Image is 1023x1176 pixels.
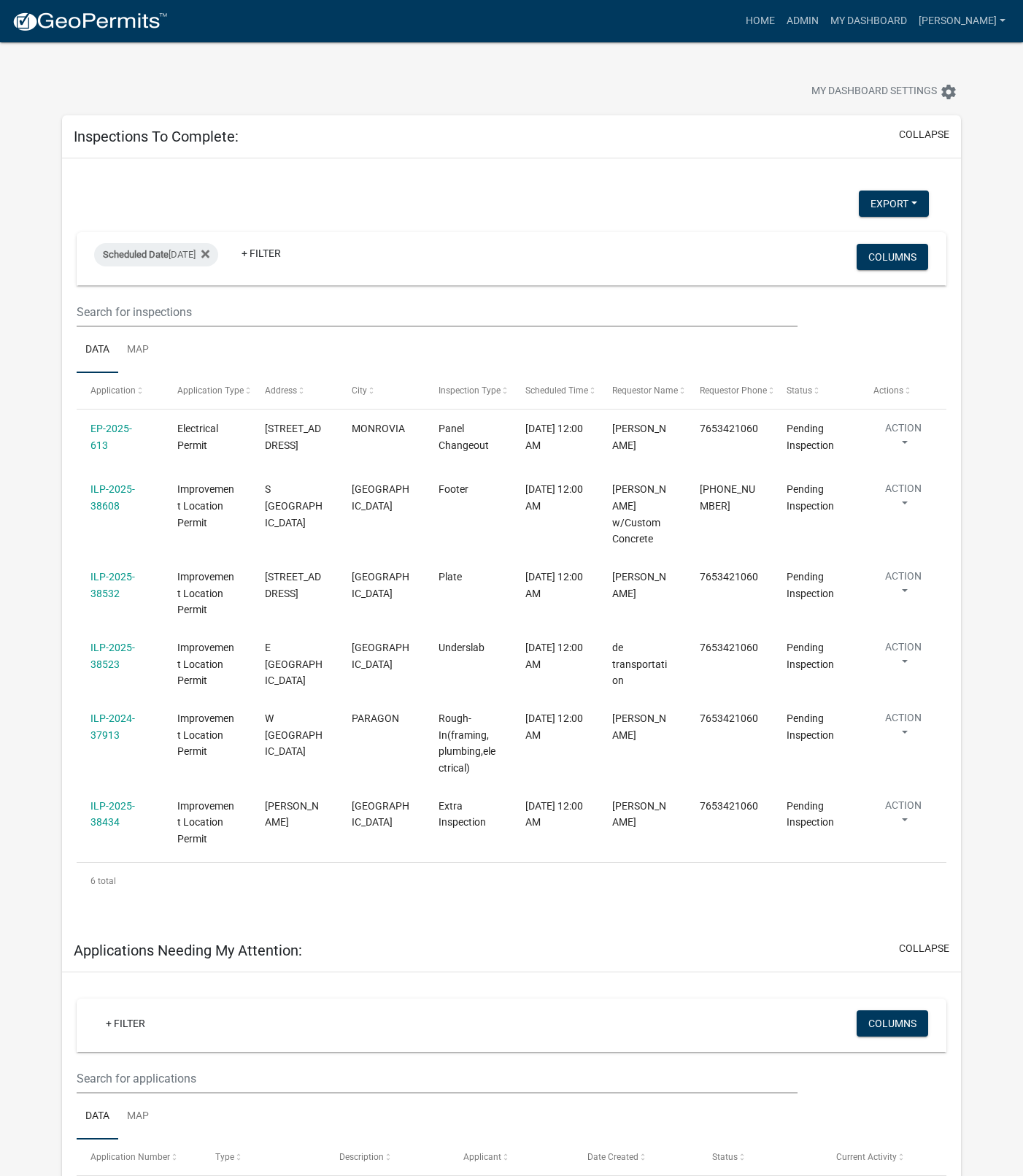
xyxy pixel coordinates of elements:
[265,642,323,687] span: E SPRING LAKE RD
[103,249,169,260] span: Scheduled Date
[873,798,933,834] button: Action
[781,7,825,35] a: Admin
[439,712,495,774] span: Rough-In(framing, plumbing,electrical)
[873,420,933,457] button: Action
[511,373,598,408] datatable-header-cell: Scheduled Time
[787,423,834,451] span: Pending Inspection
[857,1010,928,1037] button: Columns
[265,423,321,451] span: 7980 N BALTIMORE RD
[352,423,405,434] span: MONROVIA
[525,800,583,829] span: 10/09/2025, 12:00 AM
[873,569,933,605] button: Action
[338,373,425,408] datatable-header-cell: City
[265,483,323,529] span: S MORGANTOWN RD
[612,642,667,687] span: de transportation
[90,571,135,599] a: ILP-2025-38532
[700,483,755,512] span: 765-342-1060
[352,385,367,396] span: City
[118,1094,158,1140] a: Map
[352,571,409,599] span: MARTINSVILLE
[90,385,136,396] span: Application
[463,1152,501,1162] span: Applicant
[525,483,583,512] span: 10/09/2025, 12:00 AM
[612,483,666,545] span: Bob w/Custom Concrete
[873,710,933,747] button: Action
[352,800,409,829] span: MARTINSVILLE
[525,423,583,451] span: 10/09/2025, 12:00 AM
[77,863,946,899] div: 6 total
[77,1064,798,1094] input: Search for applications
[873,639,933,676] button: Action
[836,1152,897,1162] span: Current Activity
[612,800,666,829] span: John
[773,373,860,408] datatable-header-cell: Status
[449,1140,574,1175] datatable-header-cell: Applicant
[860,373,946,408] datatable-header-cell: Actions
[177,385,244,396] span: Application Type
[612,385,678,396] span: Requestor Name
[265,800,319,829] span: BRUMMETT RD
[787,385,812,396] span: Status
[265,385,297,396] span: Address
[230,240,293,266] a: + Filter
[439,800,486,829] span: Extra Inspection
[913,7,1011,35] a: [PERSON_NAME]
[873,481,933,518] button: Action
[700,571,758,583] span: 7653421060
[822,1140,946,1175] datatable-header-cell: Current Activity
[177,571,234,616] span: Improvement Location Permit
[598,373,685,408] datatable-header-cell: Requestor Name
[90,712,135,741] a: ILP-2024-37913
[177,423,218,451] span: Electrical Permit
[94,243,218,266] div: [DATE]
[177,800,234,845] span: Improvement Location Permit
[700,642,758,653] span: 7653421060
[825,7,913,35] a: My Dashboard
[74,942,302,959] h5: Applications Needing My Attention:
[250,373,337,408] datatable-header-cell: Address
[700,385,767,396] span: Requestor Phone
[700,423,758,434] span: 7653421060
[90,642,135,670] a: ILP-2025-38523
[574,1140,698,1175] datatable-header-cell: Date Created
[118,327,158,374] a: Map
[857,244,928,270] button: Columns
[215,1152,234,1162] span: Type
[265,712,323,758] span: W LEWISVILLE RD
[525,571,583,599] span: 10/09/2025, 12:00 AM
[77,373,163,408] datatable-header-cell: Application
[77,1094,118,1140] a: Data
[700,712,758,724] span: 7653421060
[62,158,961,929] div: collapse
[77,297,798,327] input: Search for inspections
[940,83,957,101] i: settings
[698,1140,822,1175] datatable-header-cell: Status
[94,1010,157,1037] a: + Filter
[811,83,937,101] span: My Dashboard Settings
[612,423,666,451] span: William Walls
[425,373,511,408] datatable-header-cell: Inspection Type
[90,423,132,451] a: EP-2025-613
[873,385,903,396] span: Actions
[90,483,135,512] a: ILP-2025-38608
[712,1152,738,1162] span: Status
[352,712,399,724] span: PARAGON
[439,385,501,396] span: Inspection Type
[352,483,409,512] span: MORGANTOWN
[177,642,234,687] span: Improvement Location Permit
[201,1140,325,1175] datatable-header-cell: Type
[612,571,666,599] span: John
[177,483,234,529] span: Improvement Location Permit
[163,373,250,408] datatable-header-cell: Application Type
[439,642,485,653] span: Underslab
[525,385,588,396] span: Scheduled Time
[899,127,949,142] button: collapse
[612,712,666,741] span: marvin whaley
[90,800,135,829] a: ILP-2025-38434
[325,1140,449,1175] datatable-header-cell: Description
[787,642,834,670] span: Pending Inspection
[339,1152,384,1162] span: Description
[587,1152,638,1162] span: Date Created
[74,128,239,145] h5: Inspections To Complete:
[439,423,489,451] span: Panel Changeout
